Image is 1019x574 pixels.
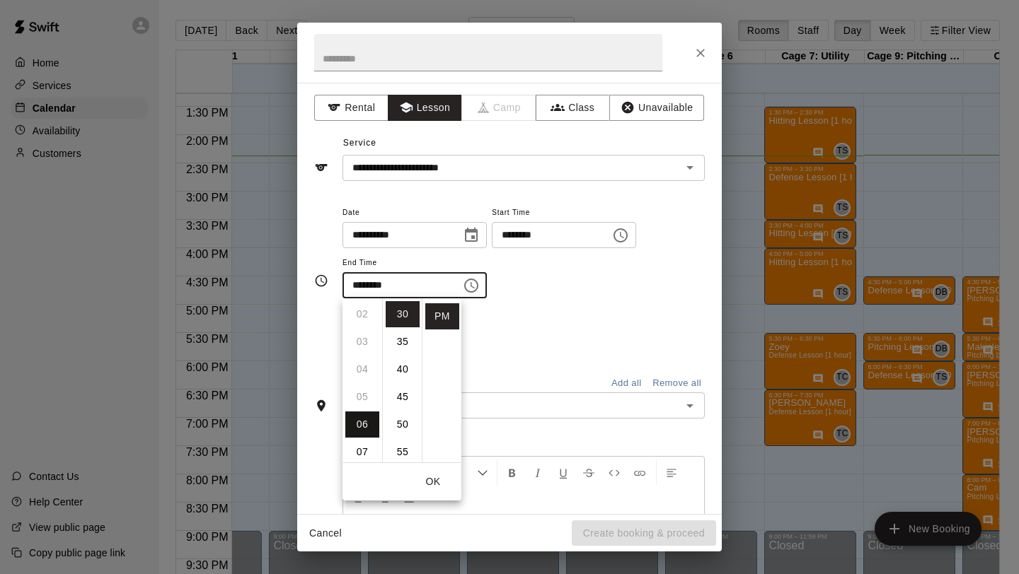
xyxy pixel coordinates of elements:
[680,396,700,416] button: Open
[425,303,459,329] li: PM
[386,301,420,327] li: 30 minutes
[680,158,700,177] button: Open
[688,40,713,66] button: Close
[386,411,420,438] li: 50 minutes
[388,95,462,121] button: Lesson
[422,298,461,462] ul: Select meridiem
[342,298,382,462] ul: Select hours
[577,459,601,485] button: Format Strikethrough
[526,459,550,485] button: Format Italics
[628,459,652,485] button: Insert Link
[609,95,704,121] button: Unavailable
[536,95,610,121] button: Class
[386,384,420,410] li: 45 minutes
[386,356,420,382] li: 40 minutes
[604,373,649,394] button: Add all
[314,399,328,413] svg: Rooms
[492,204,636,223] span: Start Time
[314,160,328,175] svg: Service
[602,459,626,485] button: Insert Code
[386,329,420,355] li: 35 minutes
[343,430,705,452] span: Notes
[457,271,485,300] button: Choose time, selected time is 6:30 PM
[606,221,635,250] button: Choose time, selected time is 6:00 PM
[410,469,456,495] button: OK
[551,459,575,485] button: Format Underline
[457,221,485,250] button: Choose date, selected date is Sep 12, 2025
[382,298,422,462] ul: Select minutes
[314,95,388,121] button: Rental
[314,274,328,288] svg: Timing
[386,439,420,465] li: 55 minutes
[462,95,536,121] span: Camps can only be created in the Services page
[660,459,684,485] button: Left Align
[343,138,376,148] span: Service
[345,411,379,438] li: 6 hours
[345,439,379,465] li: 7 hours
[342,254,487,273] span: End Time
[500,459,524,485] button: Format Bold
[342,204,487,223] span: Date
[303,520,348,546] button: Cancel
[649,373,705,394] button: Remove all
